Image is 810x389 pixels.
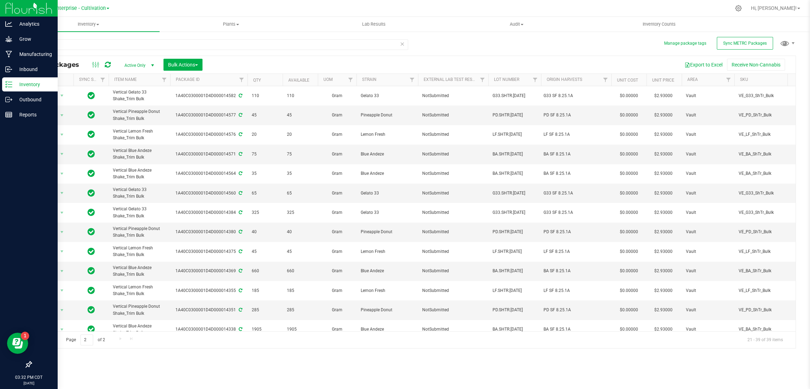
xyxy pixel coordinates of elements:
[12,65,54,74] p: Inbound
[611,145,647,164] td: $0.00000
[5,81,12,88] inline-svg: Inventory
[739,151,792,158] span: VE_BA_ShTr_Bulk
[547,77,582,82] a: Origin Harvests
[651,188,676,198] span: $2.93000
[79,77,106,82] a: Sync Status
[544,190,609,197] div: Value 1: G33 SF 8.25.1A
[12,110,54,119] p: Reports
[322,307,352,313] span: Gram
[322,248,352,255] span: Gram
[58,305,66,315] span: select
[493,268,537,274] span: BA.SHTR.[DATE]
[361,229,414,235] span: Pineapple Donut
[739,131,792,138] span: VE_LF_ShTr_Bulk
[739,229,792,235] span: VE_PD_ShTr_Bulk
[406,74,418,86] a: Filter
[422,131,484,138] span: NotSubmitted
[651,227,676,237] span: $2.93000
[81,334,93,345] input: 2
[422,170,484,177] span: NotSubmitted
[160,17,302,32] a: Plants
[322,93,352,99] span: Gram
[361,287,414,294] span: Lemon Fresh
[238,132,242,137] span: Sync from Compliance System
[88,110,95,120] span: In Sync
[611,242,647,261] td: $0.00000
[445,17,588,32] a: Audit
[252,209,278,216] span: 325
[88,305,95,315] span: In Sync
[287,326,314,333] span: 1905
[651,247,676,257] span: $2.93000
[361,151,414,158] span: Blue Andeze
[361,307,414,313] span: Pineapple Donut
[252,229,278,235] span: 40
[322,326,352,333] span: Gram
[159,74,170,86] a: Filter
[58,130,66,140] span: select
[361,112,414,119] span: Pineapple Donut
[544,170,609,177] div: Value 1: BA SF 8.25.1A
[611,320,647,339] td: $0.00000
[422,209,484,216] span: NotSubmitted
[322,190,352,197] span: Gram
[652,78,674,83] a: Unit Price
[717,37,773,50] button: Sync METRC Packages
[113,108,166,122] span: Vertical Pineapple Donut Shake_Trim Bulk
[686,229,730,235] span: Vault
[424,77,479,82] a: External Lab Test Result
[113,167,166,180] span: Vertical Blue Andeze Shake_Trim Bulk
[651,208,676,218] span: $2.93000
[493,326,537,333] span: BA.SHTR.[DATE]
[588,17,731,32] a: Inventory Counts
[611,86,647,106] td: $0.00000
[493,190,537,197] span: G33.SHTR.[DATE]
[544,112,609,119] div: Value 1: PD SF 8.25.1A
[169,209,249,216] div: 1A40C0300001D4D000014384
[88,286,95,295] span: In Sync
[322,209,352,216] span: Gram
[169,307,249,313] div: 1A40C0300001D4D000014351
[611,281,647,300] td: $0.00000
[7,333,28,354] iframe: Resource center
[611,164,647,184] td: $0.00000
[113,128,166,141] span: Vertical Lemon Fresh Shake_Trim Bulk
[58,227,66,237] span: select
[252,131,278,138] span: 20
[361,93,414,99] span: Gelato 33
[58,188,66,198] span: select
[686,209,730,216] span: Vault
[5,96,12,103] inline-svg: Outbound
[31,39,408,50] input: Search Package ID, Item Name, SKU, Lot or Part Number...
[734,5,743,12] div: Manage settings
[238,171,242,176] span: Sync from Compliance System
[322,229,352,235] span: Gram
[422,268,484,274] span: NotSubmitted
[3,381,54,386] p: [DATE]
[17,17,160,32] a: Inventory
[169,93,249,99] div: 1A40C0300001D4D000014582
[739,209,792,216] span: VE_G33_ShTr_Bulk
[238,210,242,215] span: Sync from Compliance System
[361,326,414,333] span: Blue Andeze
[680,59,727,71] button: Export to Excel
[238,113,242,117] span: Sync from Compliance System
[238,249,242,254] span: Sync from Compliance System
[88,247,95,256] span: In Sync
[88,129,95,139] span: In Sync
[238,93,242,98] span: Sync from Compliance System
[287,209,314,216] span: 325
[113,147,166,161] span: Vertical Blue Andeze Shake_Trim Bulk
[493,112,537,119] span: PD.SHTR.[DATE]
[611,125,647,145] td: $0.00000
[651,110,676,120] span: $2.93000
[544,131,609,138] div: Value 1: LF SF 8.25.1A
[686,268,730,274] span: Vault
[113,284,166,297] span: Vertical Lemon Fresh Shake_Trim Bulk
[238,307,242,312] span: Sync from Compliance System
[12,80,54,89] p: Inventory
[687,77,698,82] a: Area
[169,229,249,235] div: 1A40C0300001D4D000014380
[113,186,166,200] span: Vertical Gelato 33 Shake_Trim Bulk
